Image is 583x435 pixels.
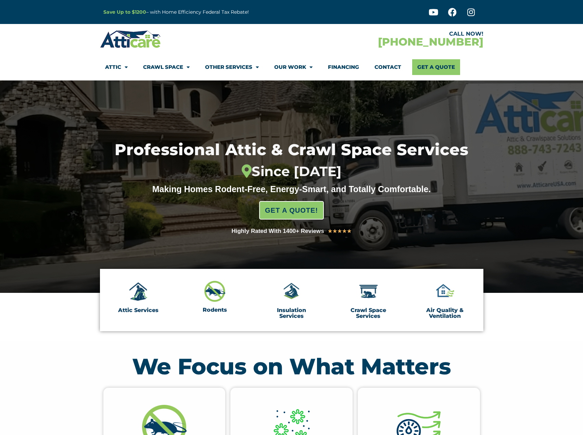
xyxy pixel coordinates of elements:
[328,227,332,236] i: ★
[103,8,325,16] p: – with Home Efficiency Federal Tax Rebate!
[412,59,460,75] a: Get A Quote
[203,307,227,313] a: Rodents
[103,355,480,377] h2: We Focus on What Matters
[274,59,313,75] a: Our Work
[342,227,347,236] i: ★
[205,59,259,75] a: Other Services
[78,142,505,179] h1: Professional Attic & Crawl Space Services
[143,59,190,75] a: Crawl Space
[259,201,324,220] a: GET A QUOTE!
[277,307,306,320] a: Insulation Services
[426,307,464,320] a: Air Quality & Ventilation
[351,307,386,320] a: Crawl Space Services
[337,227,342,236] i: ★
[78,163,505,179] div: Since [DATE]
[328,227,352,236] div: 5/5
[231,226,324,236] div: Highly Rated With 1400+ Reviews
[265,203,318,217] span: GET A QUOTE!
[118,307,159,313] a: Attic Services
[332,227,337,236] i: ★
[328,59,359,75] a: Financing
[105,59,128,75] a: Attic
[292,31,483,37] div: CALL NOW!
[103,9,146,15] a: Save Up to $1200
[375,59,401,75] a: Contact
[105,59,478,75] nav: Menu
[139,184,444,194] div: Making Homes Rodent-Free, Energy-Smart, and Totally Comfortable.
[347,227,352,236] i: ★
